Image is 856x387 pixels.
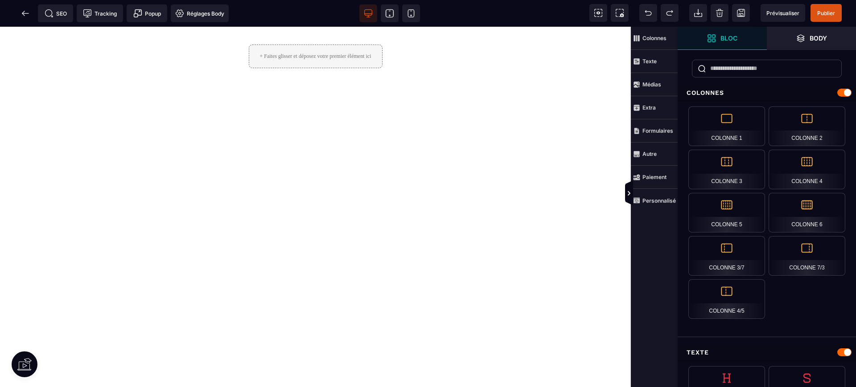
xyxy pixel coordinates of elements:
span: SEO [45,9,67,18]
div: Colonnes [678,85,856,101]
span: Métadata SEO [38,4,73,22]
span: Défaire [639,4,657,22]
strong: Texte [642,58,657,65]
div: Colonne 3/7 [688,236,765,276]
strong: Body [810,35,827,41]
span: Aperçu [761,4,805,22]
span: Importer [689,4,707,22]
span: Personnalisé [631,189,678,212]
span: Retour [16,4,34,22]
div: Colonne 4/5 [688,279,765,319]
div: Texte [678,344,856,361]
span: Rétablir [661,4,679,22]
strong: Médias [642,81,661,88]
div: Colonne 7/3 [769,236,845,276]
span: Ouvrir les calques [767,27,856,50]
span: Voir les composants [589,4,607,22]
span: Texte [631,50,678,73]
span: Ouvrir les blocs [678,27,767,50]
span: Créer une alerte modale [127,4,167,22]
span: Publier [817,10,835,16]
strong: Personnalisé [642,197,676,204]
strong: Bloc [720,35,737,41]
span: Colonnes [631,27,678,50]
span: Paiement [631,166,678,189]
span: Popup [133,9,161,18]
span: Autre [631,143,678,166]
strong: Extra [642,104,656,111]
strong: Paiement [642,174,667,180]
span: Code de suivi [77,4,123,22]
span: Voir tablette [381,4,399,22]
span: Médias [631,73,678,96]
div: Colonne 4 [769,150,845,189]
div: + Faites glisser et déposez votre premier élément ici [248,18,382,41]
strong: Formulaires [642,127,673,134]
span: Enregistrer [732,4,750,22]
span: Voir mobile [402,4,420,22]
span: Afficher les vues [678,180,687,207]
div: Colonne 2 [769,106,845,146]
span: Extra [631,96,678,119]
strong: Autre [642,151,657,157]
strong: Colonnes [642,35,667,41]
div: Colonne 1 [688,106,765,146]
span: Voir bureau [359,4,377,22]
span: Favicon [171,4,229,22]
div: Colonne 6 [769,193,845,232]
span: Tracking [83,9,117,18]
span: Nettoyage [711,4,728,22]
span: Capture d'écran [611,4,629,22]
div: Colonne 3 [688,150,765,189]
span: Prévisualiser [766,10,799,16]
div: Colonne 5 [688,193,765,232]
span: Réglages Body [175,9,224,18]
span: Enregistrer le contenu [811,4,842,22]
span: Formulaires [631,119,678,143]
